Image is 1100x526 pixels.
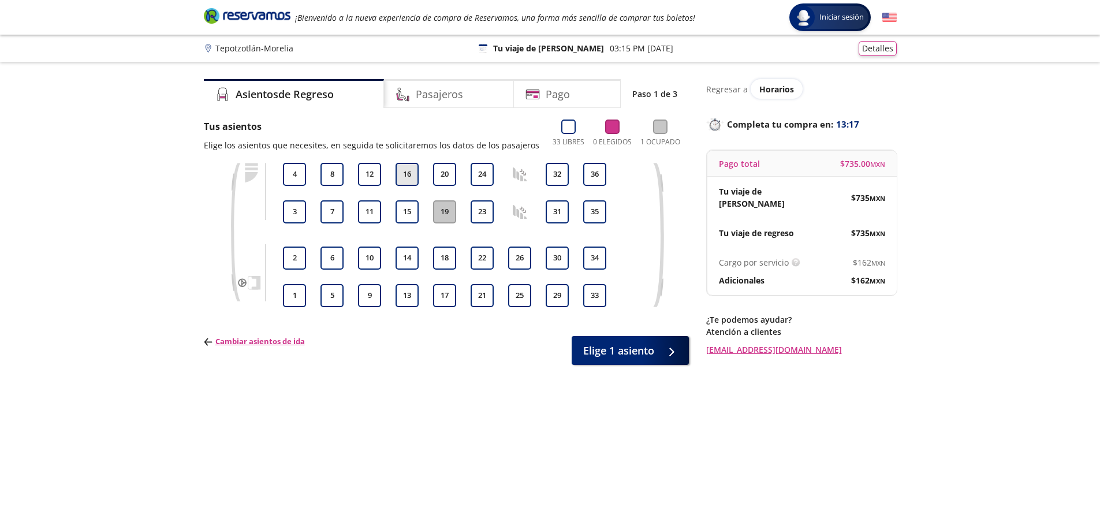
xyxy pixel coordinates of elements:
p: Completa tu compra en : [706,116,897,132]
em: ¡Bienvenido a la nueva experiencia de compra de Reservamos, una forma más sencilla de comprar tus... [295,12,695,23]
button: 4 [283,163,306,186]
button: 1 [283,284,306,307]
button: 7 [320,200,344,223]
small: MXN [871,259,885,267]
span: $ 162 [853,256,885,268]
p: Pago total [719,158,760,170]
button: English [882,10,897,25]
button: 21 [471,284,494,307]
button: 6 [320,247,344,270]
button: 8 [320,163,344,186]
p: ¿Te podemos ayudar? [706,314,897,326]
p: Elige los asientos que necesites, en seguida te solicitaremos los datos de los pasajeros [204,139,539,151]
button: 14 [396,247,419,270]
span: Iniciar sesión [815,12,868,23]
button: 30 [546,247,569,270]
span: Horarios [759,84,794,95]
span: $ 735 [851,192,885,204]
button: 34 [583,247,606,270]
small: MXN [870,277,885,285]
small: MXN [870,229,885,238]
p: Cargo por servicio [719,256,789,268]
button: 29 [546,284,569,307]
button: 20 [433,163,456,186]
p: Atención a clientes [706,326,897,338]
button: 31 [546,200,569,223]
p: Cambiar asientos de ida [204,336,305,348]
button: 11 [358,200,381,223]
button: 36 [583,163,606,186]
button: 13 [396,284,419,307]
span: 13:17 [836,118,859,131]
p: 1 Ocupado [640,137,680,147]
p: Tu viaje de [PERSON_NAME] [719,185,802,210]
button: 25 [508,284,531,307]
p: 0 Elegidos [593,137,632,147]
span: $ 162 [851,274,885,286]
span: $ 735.00 [840,158,885,170]
button: 3 [283,200,306,223]
p: 33 Libres [553,137,584,147]
button: 23 [471,200,494,223]
button: 10 [358,247,381,270]
button: 15 [396,200,419,223]
button: 19 [433,200,456,223]
button: 33 [583,284,606,307]
p: Tu viaje de regreso [719,227,794,239]
button: 26 [508,247,531,270]
p: Tus asientos [204,120,539,133]
span: Elige 1 asiento [583,343,654,359]
h4: Pasajeros [416,87,463,102]
iframe: Messagebird Livechat Widget [1033,459,1088,514]
h4: Asientos de Regreso [236,87,334,102]
small: MXN [870,194,885,203]
i: Brand Logo [204,7,290,24]
a: Brand Logo [204,7,290,28]
button: 17 [433,284,456,307]
span: $ 735 [851,227,885,239]
p: Tu viaje de [PERSON_NAME] [493,42,604,54]
small: MXN [870,160,885,169]
button: 16 [396,163,419,186]
h4: Pago [546,87,570,102]
button: 22 [471,247,494,270]
p: 03:15 PM [DATE] [610,42,673,54]
button: 32 [546,163,569,186]
a: [EMAIL_ADDRESS][DOMAIN_NAME] [706,344,897,356]
button: 18 [433,247,456,270]
button: Elige 1 asiento [572,336,689,365]
button: 5 [320,284,344,307]
button: 35 [583,200,606,223]
p: Regresar a [706,83,748,95]
button: 9 [358,284,381,307]
p: Paso 1 de 3 [632,88,677,100]
button: 24 [471,163,494,186]
div: Regresar a ver horarios [706,79,897,99]
p: Adicionales [719,274,765,286]
button: Detalles [859,41,897,56]
button: 12 [358,163,381,186]
p: Tepotzotlán - Morelia [215,42,293,54]
button: 2 [283,247,306,270]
